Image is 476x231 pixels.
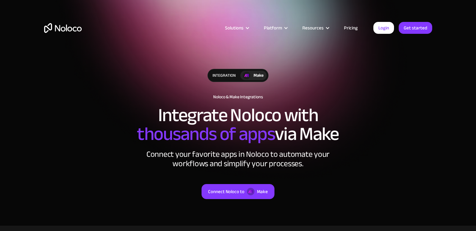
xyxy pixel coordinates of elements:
[253,72,264,79] div: Make
[264,24,282,32] div: Platform
[225,24,243,32] div: Solutions
[217,24,256,32] div: Solutions
[144,150,332,168] div: Connect your favorite apps in Noloco to automate your workflows and simplify your processes.
[336,24,366,32] a: Pricing
[256,24,294,32] div: Platform
[373,22,394,34] a: Login
[44,95,432,100] h1: Noloco & Make Integrations
[44,23,82,33] a: home
[208,187,244,196] div: Connect Noloco to
[302,24,324,32] div: Resources
[399,22,432,34] a: Get started
[44,106,432,143] h2: Integrate Noloco with via Make
[208,69,240,82] div: integration
[294,24,336,32] div: Resources
[137,116,274,151] span: thousands of apps
[257,187,268,196] div: Make
[202,184,274,199] a: Connect Noloco toMake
